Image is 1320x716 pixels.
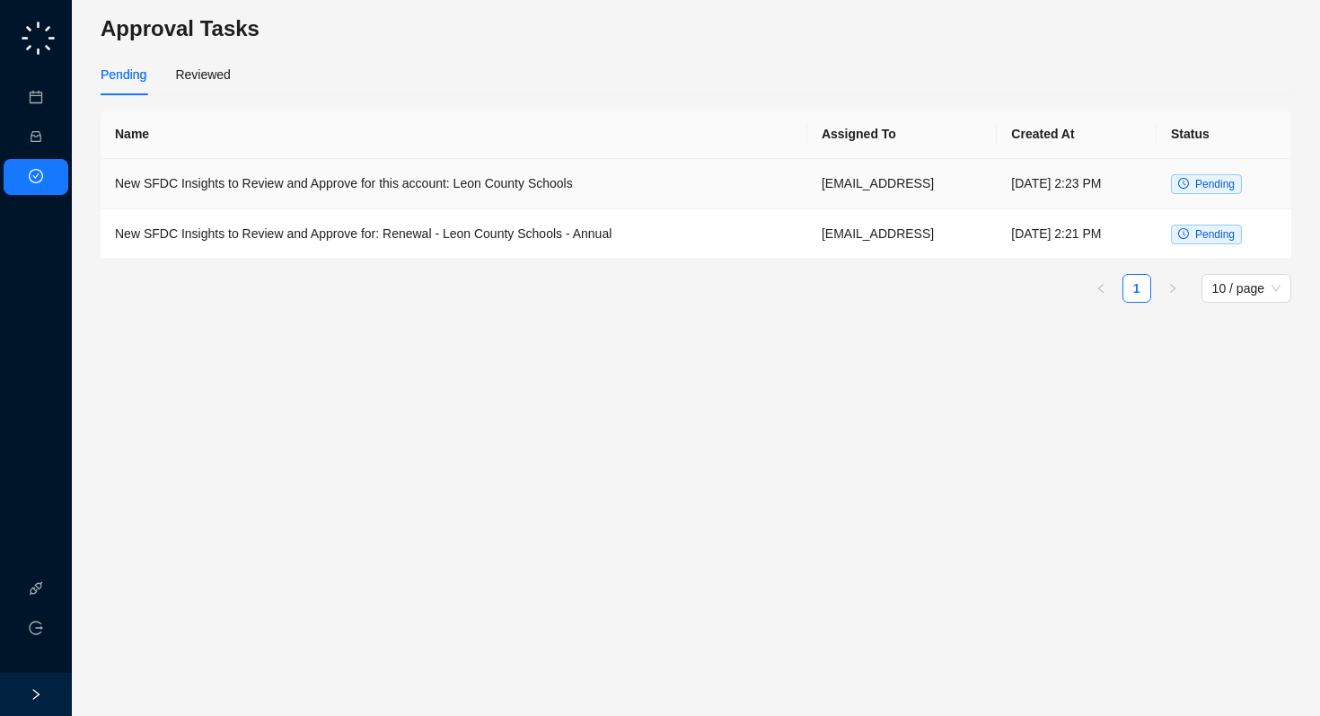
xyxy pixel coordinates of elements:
[1087,274,1115,303] li: Previous Page
[1178,178,1189,189] span: clock-circle
[1178,228,1189,239] span: clock-circle
[1212,275,1280,302] span: 10 / page
[1158,274,1187,303] button: right
[175,65,230,84] div: Reviewed
[1087,274,1115,303] button: left
[1201,274,1291,303] div: Page Size
[1123,275,1150,302] a: 1
[101,110,807,159] th: Name
[807,159,997,209] td: [EMAIL_ADDRESS]
[101,65,146,84] div: Pending
[1122,274,1151,303] li: 1
[1195,178,1235,190] span: Pending
[101,209,807,260] td: New SFDC Insights to Review and Approve for: Renewal - Leon County Schools - Annual
[997,110,1157,159] th: Created At
[1157,110,1291,159] th: Status
[1263,657,1311,705] iframe: Open customer support
[807,209,997,260] td: [EMAIL_ADDRESS]
[29,621,43,635] span: logout
[1195,228,1235,241] span: Pending
[18,18,58,58] img: logo-small-C4UdH2pc.png
[30,688,42,701] span: right
[101,14,1291,43] h3: Approval Tasks
[807,110,997,159] th: Assigned To
[1096,283,1106,294] span: left
[997,209,1157,260] td: [DATE] 2:21 PM
[101,159,807,209] td: New SFDC Insights to Review and Approve for this account: Leon County Schools
[1158,274,1187,303] li: Next Page
[1167,283,1178,294] span: right
[997,159,1157,209] td: [DATE] 2:23 PM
